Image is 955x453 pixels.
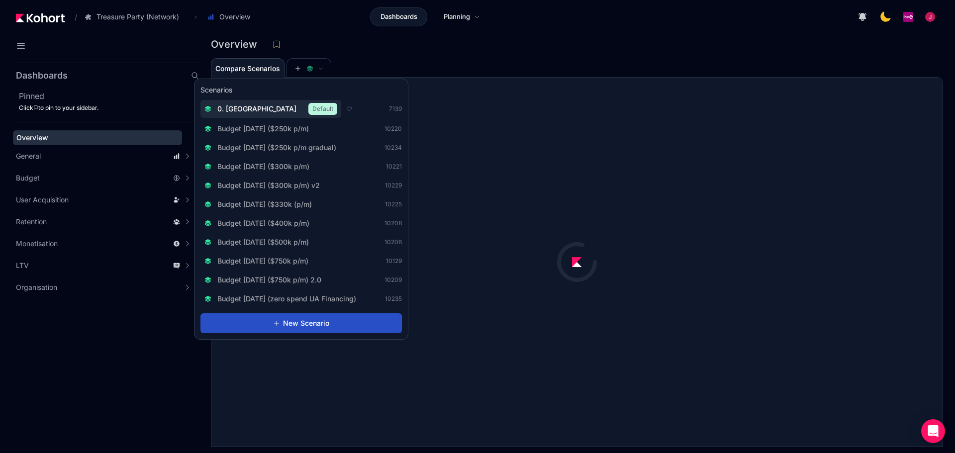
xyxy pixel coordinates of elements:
[217,237,309,247] span: Budget [DATE] ($500k p/m)
[217,104,296,114] span: 0. [GEOGRAPHIC_DATA]
[385,200,402,208] span: 10225
[200,178,330,193] button: Budget [DATE] ($300k p/m) v2
[384,238,402,246] span: 10206
[211,39,263,49] h3: Overview
[19,90,199,102] h2: Pinned
[385,295,402,303] span: 10235
[16,217,47,227] span: Retention
[215,65,280,72] span: Compare Scenarios
[16,173,40,183] span: Budget
[217,143,336,153] span: Budget [DATE] ($250k p/m gradual)
[283,318,329,328] span: New Scenario
[200,159,319,175] button: Budget [DATE] ($300k p/m)
[200,215,319,231] button: Budget [DATE] ($400k p/m)
[16,195,69,205] span: User Acquisition
[384,144,402,152] span: 10234
[370,7,427,26] a: Dashboards
[217,124,309,134] span: Budget [DATE] ($250k p/m)
[16,282,57,292] span: Organisation
[217,256,308,266] span: Budget [DATE] ($750k p/m)
[921,419,945,443] div: Open Intercom Messenger
[433,7,490,26] a: Planning
[217,181,320,190] span: Budget [DATE] ($300k p/m) v2
[903,12,913,22] img: logo_PlayQ_20230721100321046856.png
[16,13,65,22] img: Kohort logo
[67,12,77,22] span: /
[192,13,199,21] span: ›
[217,218,309,228] span: Budget [DATE] ($400k p/m)
[217,275,321,285] span: Budget [DATE] ($750k p/m) 2.0
[381,12,417,22] span: Dashboards
[219,12,250,22] span: Overview
[200,253,318,269] button: Budget [DATE] ($750k p/m)
[16,133,48,142] span: Overview
[444,12,470,22] span: Planning
[200,272,331,288] button: Budget [DATE] ($750k p/m) 2.0
[200,121,319,137] button: Budget [DATE] ($250k p/m)
[384,125,402,133] span: 10220
[389,105,402,113] span: 7139
[200,313,402,333] button: New Scenario
[308,103,337,115] span: Default
[16,151,41,161] span: General
[79,8,190,25] button: Treasure Party (Network)
[96,12,179,22] span: Treasure Party (Network)
[202,8,261,25] button: Overview
[384,276,402,284] span: 10209
[200,196,322,212] button: Budget [DATE] ($330k (p/m)
[16,71,68,80] h2: Dashboards
[200,234,319,250] button: Budget [DATE] ($500k p/m)
[386,257,402,265] span: 10129
[13,130,182,145] a: Overview
[19,104,199,112] div: Click to pin to your sidebar.
[200,140,346,156] button: Budget [DATE] ($250k p/m gradual)
[386,163,402,171] span: 10221
[217,199,312,209] span: Budget [DATE] ($330k (p/m)
[200,85,232,97] h3: Scenarios
[200,291,366,307] button: Budget [DATE] (zero spend UA Financing)
[200,100,341,118] button: 0. [GEOGRAPHIC_DATA]Default
[16,239,58,249] span: Monetisation
[217,294,356,304] span: Budget [DATE] (zero spend UA Financing)
[217,162,309,172] span: Budget [DATE] ($300k p/m)
[16,261,29,271] span: LTV
[385,181,402,189] span: 10229
[384,219,402,227] span: 10208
